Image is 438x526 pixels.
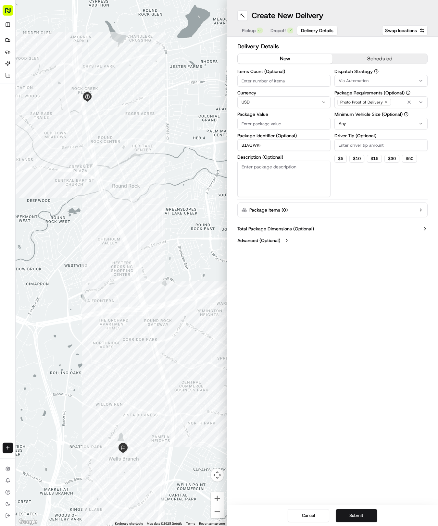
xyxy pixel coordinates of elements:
span: Map data ©2025 Google [147,522,182,525]
button: $10 [349,155,364,163]
span: • [90,101,92,106]
button: Photo Proof of Delivery [334,96,428,108]
button: Package Items (0) [237,202,428,217]
button: scheduled [332,54,427,64]
a: 📗Knowledge Base [4,125,52,137]
button: Package Requirements (Optional) [406,91,410,95]
input: Enter number of items [237,75,331,87]
button: Minimum Vehicle Size (Optional) [404,112,408,116]
img: Hayden (Assistant Store Manager) [6,94,17,105]
div: 📗 [6,128,12,133]
span: Swap locations [385,27,417,34]
a: Powered byPylon [46,143,79,148]
button: Keyboard shortcuts [115,521,143,526]
span: Knowledge Base [13,128,50,134]
label: Package Requirements (Optional) [334,91,428,95]
img: Google [17,518,39,526]
button: $5 [334,155,347,163]
img: 9188753566659_6852d8bf1fb38e338040_72.png [14,62,25,74]
span: Photo Proof of Delivery [340,100,383,105]
button: $50 [402,155,417,163]
div: Past conversations [6,84,44,90]
input: Enter driver tip amount [334,139,428,151]
button: Advanced (Optional) [237,237,428,244]
span: API Documentation [61,128,104,134]
label: Advanced (Optional) [237,237,280,244]
button: $30 [384,155,399,163]
button: Zoom out [211,505,224,518]
img: 1736555255976-a54dd68f-1ca7-489b-9aae-adbdc363a1c4 [6,62,18,74]
input: Enter package value [237,118,331,129]
a: 💻API Documentation [52,125,107,137]
button: Zoom in [211,492,224,505]
button: Start new chat [110,64,118,72]
span: [PERSON_NAME] (Assistant Store Manager) [20,101,88,106]
label: Items Count (Optional) [237,69,331,74]
label: Minimum Vehicle Size (Optional) [334,112,428,116]
input: Enter package identifier [237,139,331,151]
h1: Create New Delivery [252,10,323,21]
a: Report a map error [199,522,225,525]
div: We're available if you need us! [29,68,89,74]
label: Driver Tip (Optional) [334,133,428,138]
button: $15 [367,155,382,163]
button: Map camera controls [211,469,224,482]
label: Description (Optional) [237,155,331,159]
input: Clear [17,42,107,49]
label: Package Identifier (Optional) [237,133,331,138]
span: Dropoff [270,27,286,34]
label: Dispatch Strategy [334,69,428,74]
button: Via Automation [334,75,428,87]
a: Terms (opens in new tab) [186,522,195,525]
div: Start new chat [29,62,106,68]
button: Dispatch Strategy [374,69,379,74]
button: Swap locations [382,25,428,36]
span: Via Automation [339,78,369,84]
button: Cancel [288,509,329,522]
span: Pylon [65,143,79,148]
button: Total Package Dimensions (Optional) [237,226,428,232]
span: Pickup [242,27,256,34]
div: 💻 [55,128,60,133]
button: See all [101,83,118,91]
img: Nash [6,6,19,19]
a: Open this area in Google Maps (opens a new window) [17,518,39,526]
button: Submit [336,509,377,522]
h2: Delivery Details [237,42,428,51]
label: Package Value [237,112,331,116]
label: Currency [237,91,331,95]
p: Welcome 👋 [6,26,118,36]
span: Delivery Details [301,27,333,34]
button: now [238,54,332,64]
label: Package Items ( 0 ) [249,207,288,213]
label: Total Package Dimensions (Optional) [237,226,314,232]
span: [DATE] [93,101,106,106]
